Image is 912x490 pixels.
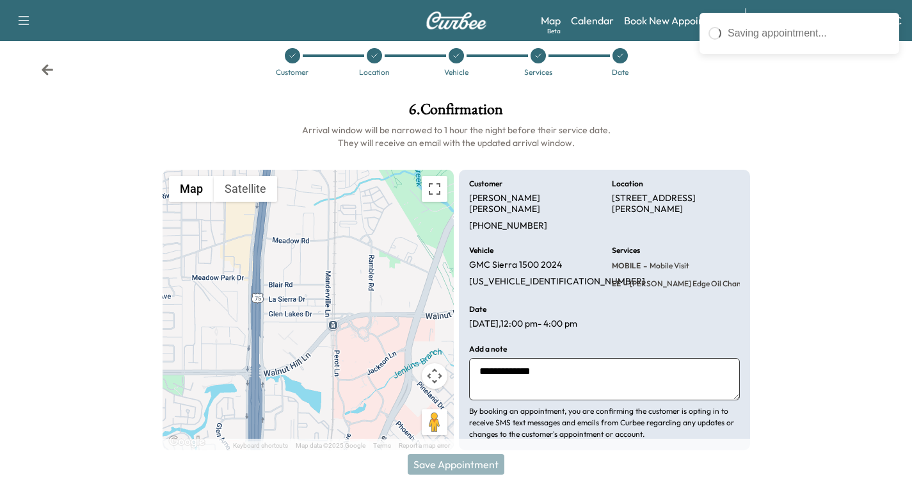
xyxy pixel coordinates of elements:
button: Map camera controls [422,363,447,389]
span: EE [612,279,621,289]
button: Show street map [169,176,214,202]
p: GMC Sierra 1500 2024 [469,259,562,271]
span: MOBILE [612,261,641,271]
a: Book New Appointment [624,13,732,28]
p: [PHONE_NUMBER] [469,220,547,232]
p: [PERSON_NAME] [PERSON_NAME] [469,193,597,215]
p: [STREET_ADDRESS][PERSON_NAME] [612,193,740,215]
div: Services [524,69,552,76]
a: MapBeta [541,13,561,28]
h6: Date [469,306,486,313]
span: Mobile Visit [647,261,689,271]
button: Drag Pegman onto the map to open Street View [422,409,447,435]
p: [DATE] , 12:00 pm - 4:00 pm [469,318,577,330]
div: Vehicle [444,69,468,76]
div: Location [359,69,390,76]
h1: 6 . Confirmation [163,102,750,124]
p: By booking an appointment, you are confirming the customer is opting in to receive SMS text messa... [469,405,740,440]
div: Customer [276,69,308,76]
div: Saving appointment... [728,26,890,41]
button: Toggle fullscreen view [422,176,447,202]
div: Date [612,69,628,76]
h6: Location [612,180,643,188]
span: - [621,277,627,290]
div: Back [41,63,54,76]
span: - [641,259,647,272]
span: Ewing Edge Oil Change [627,279,749,289]
h6: Vehicle [469,247,493,254]
img: Curbee Logo [426,12,487,29]
div: Beta [547,26,561,36]
h6: Customer [469,180,502,188]
img: Google [166,434,208,450]
h6: Add a note [469,345,507,353]
h6: Arrival window will be narrowed to 1 hour the night before their service date. They will receive ... [163,124,750,149]
p: [US_VEHICLE_IDENTIFICATION_NUMBER] [469,276,645,288]
a: Calendar [571,13,614,28]
h6: Services [612,247,640,254]
a: Open this area in Google Maps (opens a new window) [166,434,208,450]
button: Show satellite imagery [214,176,277,202]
